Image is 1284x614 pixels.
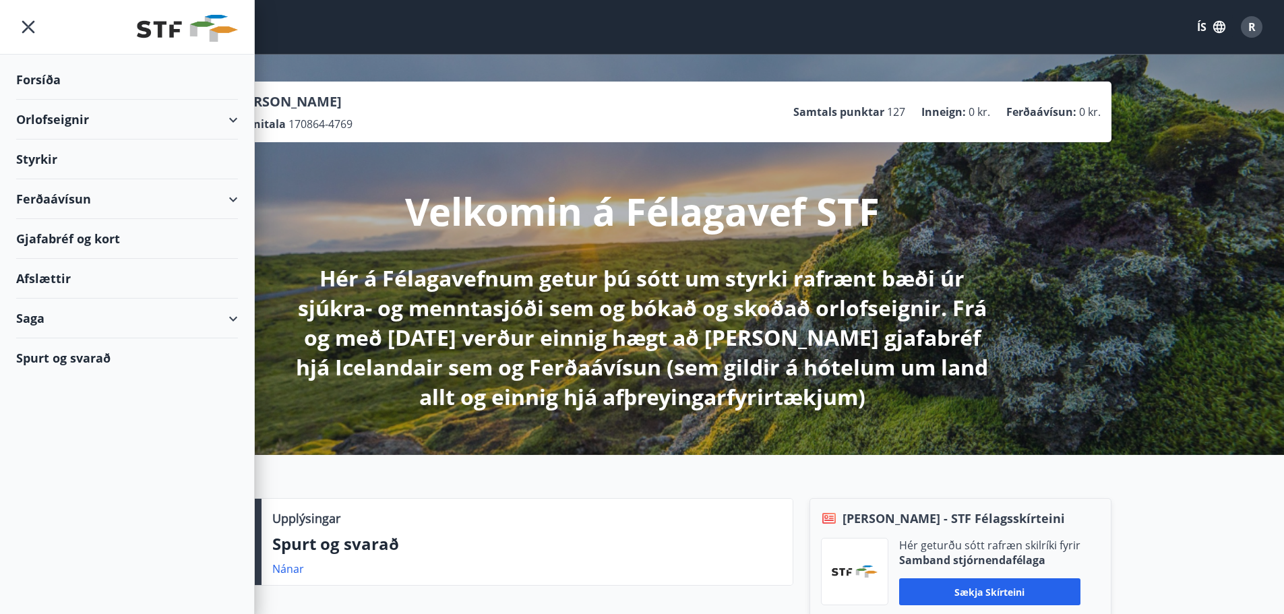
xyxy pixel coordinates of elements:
[233,117,286,131] p: Kennitala
[1079,104,1101,119] span: 0 kr.
[1235,11,1268,43] button: R
[16,338,238,377] div: Spurt og svarað
[16,259,238,299] div: Afslættir
[1190,15,1233,39] button: ÍS
[832,565,878,578] img: vjCaq2fThgY3EUYqSgpjEiBg6WP39ov69hlhuPVN.png
[1248,20,1256,34] span: R
[16,15,40,39] button: menu
[16,219,238,259] div: Gjafabréf og kort
[233,92,353,111] p: [PERSON_NAME]
[405,185,880,237] p: Velkomin á Félagavef STF
[969,104,990,119] span: 0 kr.
[899,538,1080,553] p: Hér geturðu sótt rafræn skilríki fyrir
[137,15,238,42] img: union_logo
[286,264,998,412] p: Hér á Félagavefnum getur þú sótt um styrki rafrænt bæði úr sjúkra- og menntasjóði sem og bókað og...
[887,104,905,119] span: 127
[16,60,238,100] div: Forsíða
[288,117,353,131] span: 170864-4769
[899,578,1080,605] button: Sækja skírteini
[272,532,782,555] p: Spurt og svarað
[16,140,238,179] div: Styrkir
[921,104,966,119] p: Inneign :
[16,100,238,140] div: Orlofseignir
[843,510,1065,527] span: [PERSON_NAME] - STF Félagsskírteini
[16,299,238,338] div: Saga
[899,553,1080,567] p: Samband stjórnendafélaga
[1006,104,1076,119] p: Ferðaávísun :
[793,104,884,119] p: Samtals punktar
[272,561,304,576] a: Nánar
[272,510,340,527] p: Upplýsingar
[16,179,238,219] div: Ferðaávísun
